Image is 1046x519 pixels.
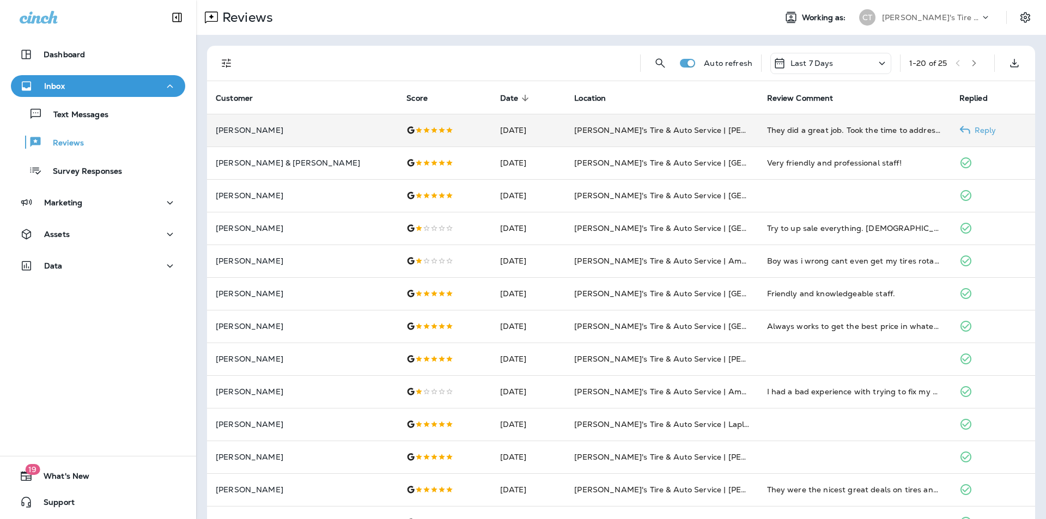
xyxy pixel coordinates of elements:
[11,44,185,65] button: Dashboard
[33,498,75,511] span: Support
[767,288,942,299] div: Friendly and knowledgeable staff.
[959,94,988,103] span: Replied
[767,321,942,332] div: Always works to get the best price in whatever service I bring my car in to have done. Just put 3...
[882,13,980,22] p: [PERSON_NAME]'s Tire & Auto
[216,93,267,103] span: Customer
[11,159,185,182] button: Survey Responses
[11,465,185,487] button: 19What's New
[216,224,389,233] p: [PERSON_NAME]
[574,256,776,266] span: [PERSON_NAME]'s Tire & Auto Service | Ambassador
[216,387,389,396] p: [PERSON_NAME]
[767,386,942,397] div: I had a bad experience with trying to fix my air conditioner on my car they charged me over 700 d...
[500,94,519,103] span: Date
[11,131,185,154] button: Reviews
[767,93,848,103] span: Review Comment
[491,245,566,277] td: [DATE]
[11,192,185,213] button: Marketing
[491,179,566,212] td: [DATE]
[216,126,389,135] p: [PERSON_NAME]
[406,94,428,103] span: Score
[11,75,185,97] button: Inbox
[216,453,389,461] p: [PERSON_NAME]
[767,94,834,103] span: Review Comment
[574,125,880,135] span: [PERSON_NAME]'s Tire & Auto Service | [PERSON_NAME][GEOGRAPHIC_DATA]
[11,223,185,245] button: Assets
[44,230,70,239] p: Assets
[859,9,875,26] div: CT
[802,13,848,22] span: Working as:
[574,158,813,168] span: [PERSON_NAME]'s Tire & Auto Service | [GEOGRAPHIC_DATA]
[491,277,566,310] td: [DATE]
[25,464,40,475] span: 19
[218,9,273,26] p: Reviews
[11,102,185,125] button: Text Messages
[909,59,947,68] div: 1 - 20 of 25
[491,441,566,473] td: [DATE]
[704,59,752,68] p: Auto refresh
[216,191,389,200] p: [PERSON_NAME]
[44,82,65,90] p: Inbox
[491,375,566,408] td: [DATE]
[491,146,566,179] td: [DATE]
[574,354,795,364] span: [PERSON_NAME]'s Tire & Auto Service | [PERSON_NAME]
[491,114,566,146] td: [DATE]
[44,50,85,59] p: Dashboard
[970,126,996,135] p: Reply
[649,52,671,74] button: Search Reviews
[574,419,757,429] span: [PERSON_NAME]'s Tire & Auto Service | Laplace
[767,157,942,168] div: Very friendly and professional staff!
[216,257,389,265] p: [PERSON_NAME]
[790,59,834,68] p: Last 7 Days
[216,420,389,429] p: [PERSON_NAME]
[216,158,389,167] p: [PERSON_NAME] & [PERSON_NAME]
[574,289,813,298] span: [PERSON_NAME]'s Tire & Auto Service | [GEOGRAPHIC_DATA]
[500,93,533,103] span: Date
[491,408,566,441] td: [DATE]
[162,7,192,28] button: Collapse Sidebar
[767,125,942,136] div: They did a great job. Took the time to address all my concerns.
[11,255,185,277] button: Data
[574,321,813,331] span: [PERSON_NAME]'s Tire & Auto Service | [GEOGRAPHIC_DATA]
[42,138,84,149] p: Reviews
[33,472,89,485] span: What's New
[406,93,442,103] span: Score
[216,289,389,298] p: [PERSON_NAME]
[574,387,776,396] span: [PERSON_NAME]'s Tire & Auto Service | Ambassador
[1015,8,1035,27] button: Settings
[491,473,566,506] td: [DATE]
[574,452,795,462] span: [PERSON_NAME]'s Tire & Auto Service | [PERSON_NAME]
[767,255,942,266] div: Boy was i wrong cant even get my tires rotates without an appointment. But they get you in quick ...
[959,93,1002,103] span: Replied
[574,94,606,103] span: Location
[767,484,942,495] div: They were the nicest great deals on tires and service
[574,223,813,233] span: [PERSON_NAME]'s Tire & Auto Service | [GEOGRAPHIC_DATA]
[42,110,108,120] p: Text Messages
[216,485,389,494] p: [PERSON_NAME]
[574,191,813,200] span: [PERSON_NAME]'s Tire & Auto Service | [GEOGRAPHIC_DATA]
[44,198,82,207] p: Marketing
[1004,52,1025,74] button: Export as CSV
[216,355,389,363] p: [PERSON_NAME]
[11,491,185,513] button: Support
[44,261,63,270] p: Data
[216,322,389,331] p: [PERSON_NAME]
[491,310,566,343] td: [DATE]
[574,93,620,103] span: Location
[767,223,942,234] div: Try to up sale everything. Lady had poor attitude at front counter. Will not be going back for pe...
[491,212,566,245] td: [DATE]
[216,52,238,74] button: Filters
[491,343,566,375] td: [DATE]
[216,94,253,103] span: Customer
[574,485,795,494] span: [PERSON_NAME]'s Tire & Auto Service | [PERSON_NAME]
[42,167,122,177] p: Survey Responses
